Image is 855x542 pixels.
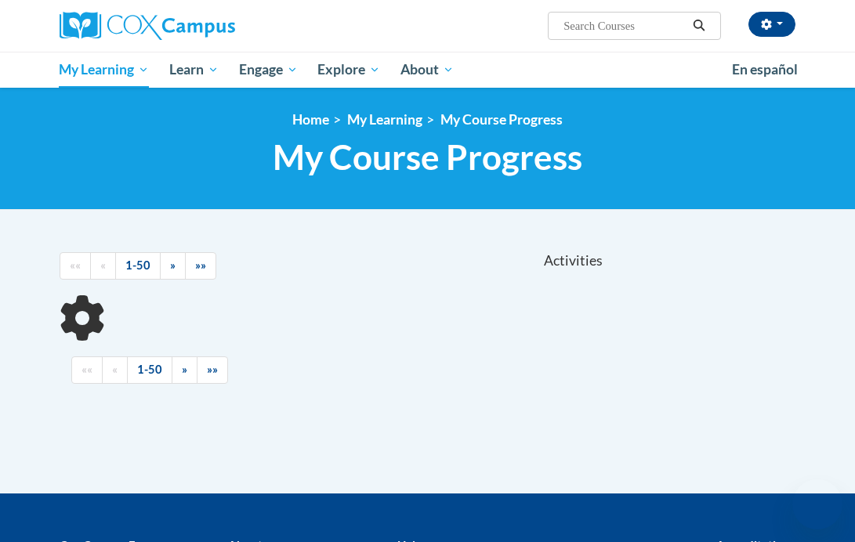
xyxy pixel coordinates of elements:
[49,52,160,88] a: My Learning
[544,252,603,269] span: Activities
[400,60,454,79] span: About
[182,363,187,376] span: »
[185,252,216,280] a: End
[347,111,422,128] a: My Learning
[562,16,687,35] input: Search Courses
[390,52,464,88] a: About
[273,136,582,178] span: My Course Progress
[71,356,103,384] a: Begining
[197,356,228,384] a: End
[60,12,289,40] a: Cox Campus
[732,61,798,78] span: En español
[60,12,235,40] img: Cox Campus
[195,258,206,272] span: »»
[160,252,186,280] a: Next
[792,479,842,529] iframe: Button to launch messaging window
[239,60,298,79] span: Engage
[722,53,808,86] a: En español
[748,12,795,37] button: Account Settings
[100,258,106,272] span: «
[90,252,116,280] a: Previous
[292,111,329,128] a: Home
[172,356,197,384] a: Next
[60,252,91,280] a: Begining
[82,363,92,376] span: ««
[115,252,161,280] a: 1-50
[169,60,219,79] span: Learn
[170,258,176,272] span: »
[317,60,380,79] span: Explore
[307,52,390,88] a: Explore
[48,52,808,88] div: Main menu
[59,60,149,79] span: My Learning
[102,356,128,384] a: Previous
[70,258,81,272] span: ««
[112,363,118,376] span: «
[207,363,218,376] span: »»
[229,52,308,88] a: Engage
[127,356,172,384] a: 1-50
[440,111,563,128] a: My Course Progress
[159,52,229,88] a: Learn
[687,16,711,35] button: Search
